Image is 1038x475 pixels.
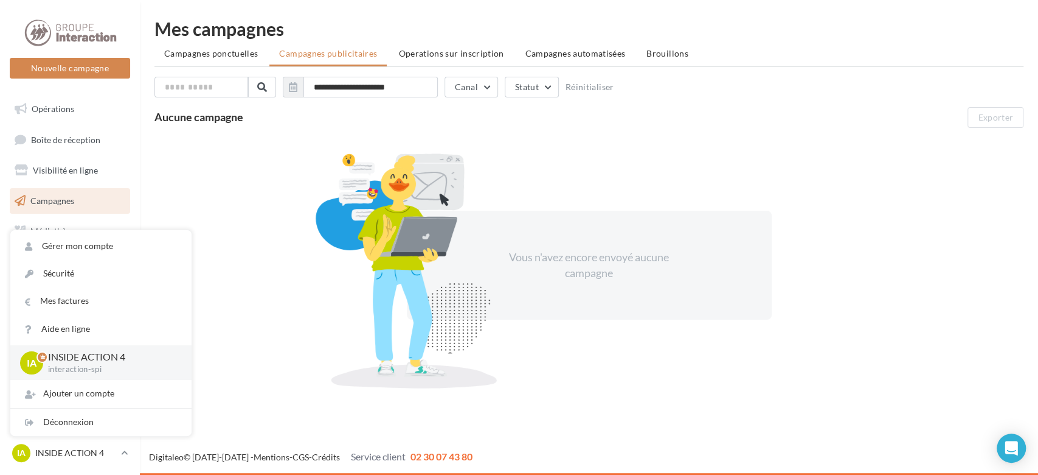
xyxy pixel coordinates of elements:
[10,442,130,465] a: IA INSIDE ACTION 4
[33,165,98,175] span: Visibilité en ligne
[164,48,258,58] span: Campagnes ponctuelles
[7,158,133,183] a: Visibilité en ligne
[35,447,116,459] p: INSIDE ACTION 4
[7,248,133,274] a: Calendrier
[30,195,74,206] span: Campagnes
[7,127,133,153] a: Boîte de réception
[32,104,74,114] span: Opérations
[27,356,36,370] span: IA
[10,287,192,315] a: Mes factures
[445,77,498,97] button: Canal
[10,233,192,260] a: Gérer mon compte
[10,58,130,79] button: Nouvelle campagne
[525,48,626,58] span: Campagnes automatisées
[398,48,503,58] span: Operations sur inscription
[254,452,289,462] a: Mentions
[997,434,1026,463] div: Open Intercom Messenger
[485,250,694,281] div: Vous n'avez encore envoyé aucune campagne
[149,452,184,462] a: Digitaleo
[566,82,614,92] button: Réinitialiser
[10,380,192,407] div: Ajouter un compte
[31,134,100,144] span: Boîte de réception
[10,315,192,343] a: Aide en ligne
[48,364,172,375] p: interaction-spi
[410,451,472,462] span: 02 30 07 43 80
[7,219,133,244] a: Médiathèque
[7,188,133,214] a: Campagnes
[10,260,192,287] a: Sécurité
[967,107,1023,128] button: Exporter
[351,451,406,462] span: Service client
[505,77,559,97] button: Statut
[646,48,688,58] span: Brouillons
[10,409,192,436] div: Déconnexion
[149,452,472,462] span: © [DATE]-[DATE] - - -
[154,110,243,124] span: Aucune campagne
[30,225,80,236] span: Médiathèque
[48,350,172,364] p: INSIDE ACTION 4
[7,96,133,122] a: Opérations
[312,452,340,462] a: Crédits
[292,452,309,462] a: CGS
[154,19,1023,38] div: Mes campagnes
[17,447,26,459] span: IA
